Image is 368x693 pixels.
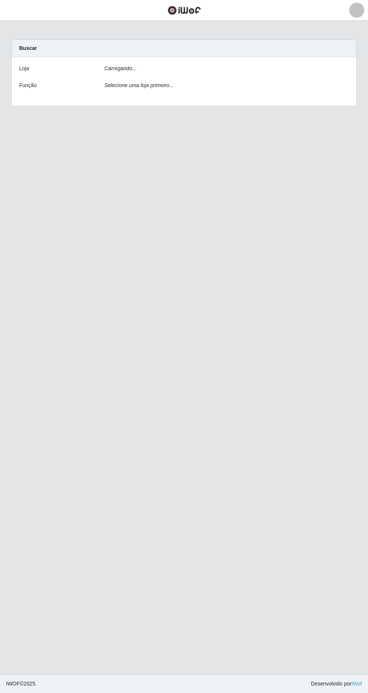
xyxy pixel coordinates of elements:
[104,65,137,71] i: Carregando...
[167,6,201,15] img: CoreUI Logo
[351,681,362,687] a: iWof
[19,81,37,89] label: Função
[19,45,37,51] strong: Buscar
[19,65,29,72] label: Loja
[311,680,362,688] span: Desenvolvido por
[6,680,37,688] span: © 2025 .
[104,82,173,88] i: Selecione uma loja primeiro...
[6,681,20,687] span: IWOF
